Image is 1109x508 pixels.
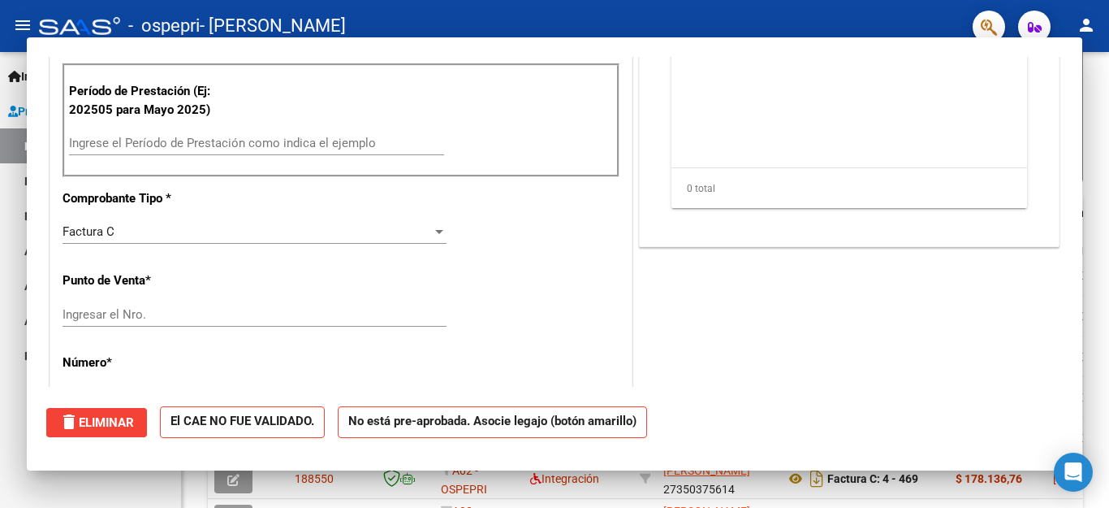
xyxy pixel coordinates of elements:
[295,472,334,485] span: 188550
[827,472,918,485] strong: Factura C: 4 - 469
[671,168,1027,209] div: 0 total
[128,8,200,44] span: - ospepri
[69,82,232,119] p: Período de Prestación (Ej: 202505 para Mayo 2025)
[63,189,230,208] p: Comprobante Tipo *
[63,224,114,239] span: Factura C
[806,466,827,492] i: Descargar documento
[663,462,772,496] div: 27350375614
[663,464,750,477] span: [PERSON_NAME]
[8,102,156,120] span: Prestadores / Proveedores
[59,415,134,430] span: Eliminar
[338,406,647,438] strong: No está pre-aprobada. Asocie legajo (botón amarillo)
[530,472,599,485] span: Integración
[8,67,50,85] span: Inicio
[13,15,32,35] mat-icon: menu
[59,412,79,432] mat-icon: delete
[1077,15,1096,35] mat-icon: person
[200,8,346,44] span: - [PERSON_NAME]
[63,271,230,290] p: Punto de Venta
[63,354,230,372] p: Número
[956,472,1022,485] strong: $ 178.136,76
[46,408,147,437] button: Eliminar
[160,406,325,438] strong: El CAE NO FUE VALIDADO.
[1054,453,1093,492] div: Open Intercom Messenger
[1053,472,1086,485] span: [DATE]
